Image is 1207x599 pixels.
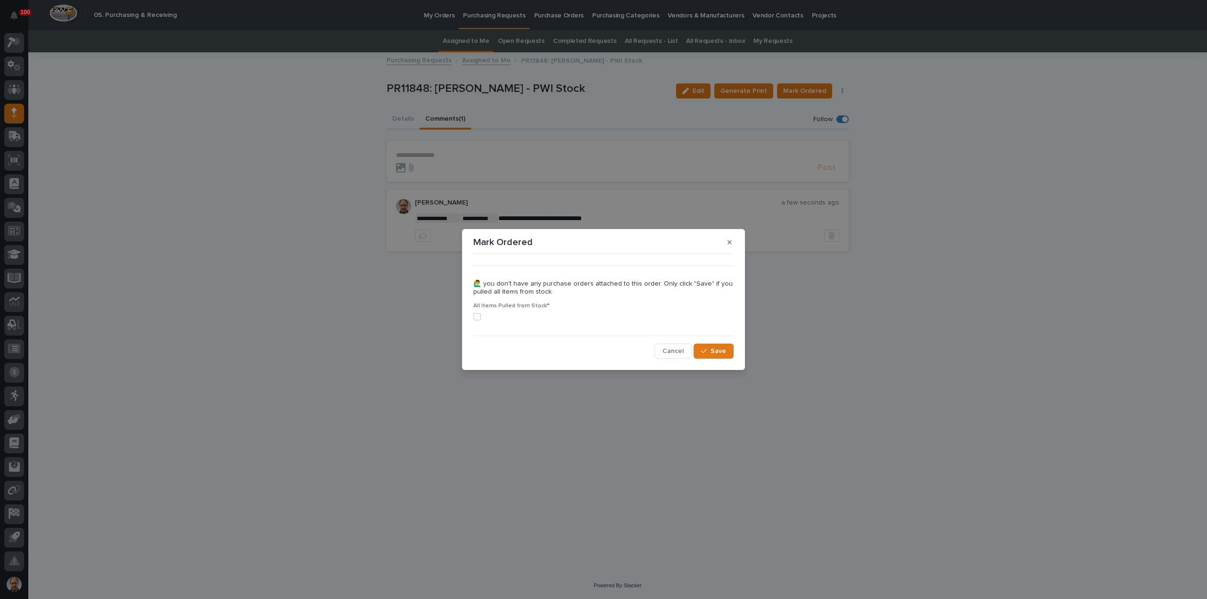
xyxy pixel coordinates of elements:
[473,280,734,296] p: 🙋‍♂️ you don't have any purchase orders attached to this order. Only click "Save" if you pulled a...
[654,344,692,359] button: Cancel
[473,303,549,309] span: All Items Pulled from Stock
[694,344,734,359] button: Save
[662,348,684,354] span: Cancel
[711,348,726,354] span: Save
[473,237,533,248] p: Mark Ordered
